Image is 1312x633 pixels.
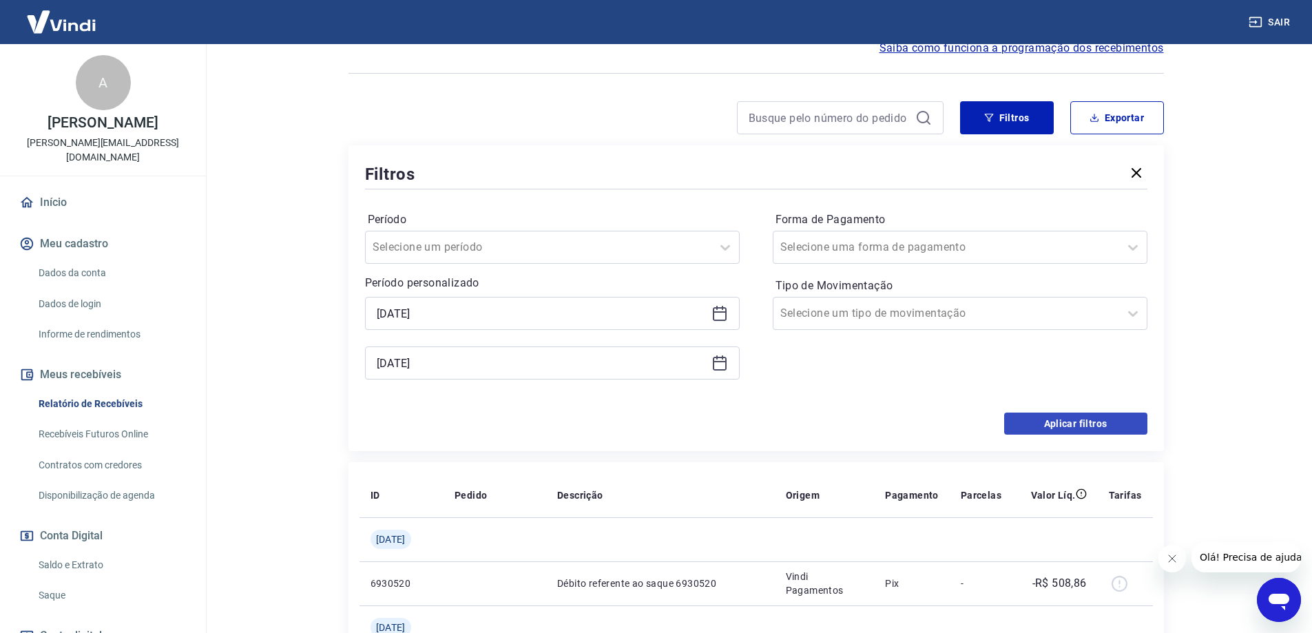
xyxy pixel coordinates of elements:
[1070,101,1164,134] button: Exportar
[1246,10,1295,35] button: Sair
[8,10,116,21] span: Olá! Precisa de ajuda?
[33,551,189,579] a: Saldo e Extrato
[885,488,939,502] p: Pagamento
[365,163,416,185] h5: Filtros
[1191,542,1301,572] iframe: Mensagem da empresa
[33,481,189,510] a: Disponibilização de agenda
[1158,545,1186,572] iframe: Fechar mensagem
[33,290,189,318] a: Dados de login
[33,320,189,349] a: Informe de rendimentos
[960,101,1054,134] button: Filtros
[33,390,189,418] a: Relatório de Recebíveis
[775,211,1145,228] label: Forma de Pagamento
[961,488,1001,502] p: Parcelas
[749,107,910,128] input: Busque pelo número do pedido
[377,353,706,373] input: Data final
[17,360,189,390] button: Meus recebíveis
[17,187,189,218] a: Início
[879,40,1164,56] a: Saiba como funciona a programação dos recebimentos
[1032,575,1087,592] p: -R$ 508,86
[1031,488,1076,502] p: Valor Líq.
[557,488,603,502] p: Descrição
[371,488,380,502] p: ID
[368,211,737,228] label: Período
[365,275,740,291] p: Período personalizado
[377,303,706,324] input: Data inicial
[775,278,1145,294] label: Tipo de Movimentação
[371,577,433,590] p: 6930520
[1109,488,1142,502] p: Tarifas
[885,577,939,590] p: Pix
[48,116,158,130] p: [PERSON_NAME]
[33,581,189,610] a: Saque
[33,420,189,448] a: Recebíveis Futuros Online
[786,570,864,597] p: Vindi Pagamentos
[455,488,487,502] p: Pedido
[17,1,106,43] img: Vindi
[786,488,820,502] p: Origem
[557,577,764,590] p: Débito referente ao saque 6930520
[1257,578,1301,622] iframe: Botão para abrir a janela de mensagens
[961,577,1001,590] p: -
[1004,413,1147,435] button: Aplicar filtros
[11,136,195,165] p: [PERSON_NAME][EMAIL_ADDRESS][DOMAIN_NAME]
[17,521,189,551] button: Conta Digital
[376,532,406,546] span: [DATE]
[76,55,131,110] div: A
[33,259,189,287] a: Dados da conta
[33,451,189,479] a: Contratos com credores
[17,229,189,259] button: Meu cadastro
